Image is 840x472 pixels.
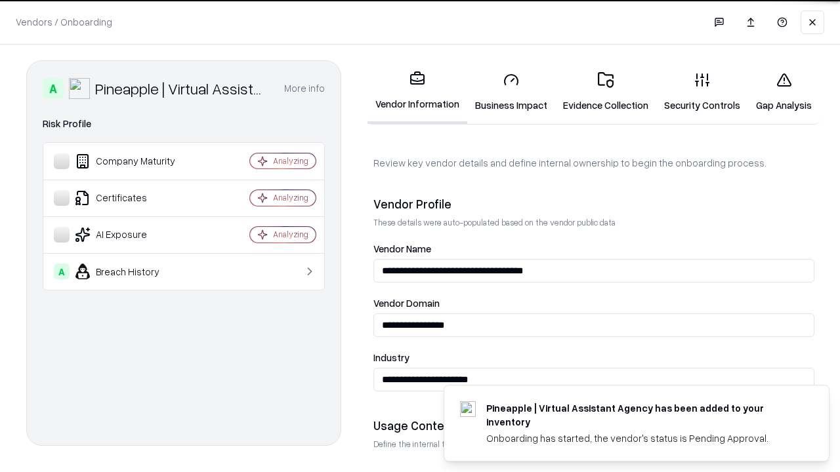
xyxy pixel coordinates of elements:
[273,192,308,203] div: Analyzing
[373,439,814,450] p: Define the internal team and reason for using this vendor. This helps assess business relevance a...
[486,431,797,445] div: Onboarding has started, the vendor's status is Pending Approval.
[16,15,112,29] p: Vendors / Onboarding
[54,190,211,206] div: Certificates
[460,401,476,417] img: trypineapple.com
[43,116,325,132] div: Risk Profile
[555,62,656,123] a: Evidence Collection
[373,217,814,228] p: These details were auto-populated based on the vendor public data
[43,78,64,99] div: A
[373,298,814,308] label: Vendor Domain
[373,156,814,170] p: Review key vendor details and define internal ownership to begin the onboarding process.
[69,78,90,99] img: Pineapple | Virtual Assistant Agency
[284,77,325,100] button: More info
[54,153,211,169] div: Company Maturity
[467,62,555,123] a: Business Impact
[273,155,308,167] div: Analyzing
[273,229,308,240] div: Analyzing
[486,401,797,429] div: Pineapple | Virtual Assistant Agency has been added to your inventory
[54,264,211,279] div: Breach History
[54,227,211,243] div: AI Exposure
[54,264,70,279] div: A
[748,62,820,123] a: Gap Analysis
[373,418,814,433] div: Usage Context
[373,353,814,363] label: Industry
[95,78,268,99] div: Pineapple | Virtual Assistant Agency
[656,62,748,123] a: Security Controls
[373,244,814,254] label: Vendor Name
[373,196,814,212] div: Vendor Profile
[367,60,467,124] a: Vendor Information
